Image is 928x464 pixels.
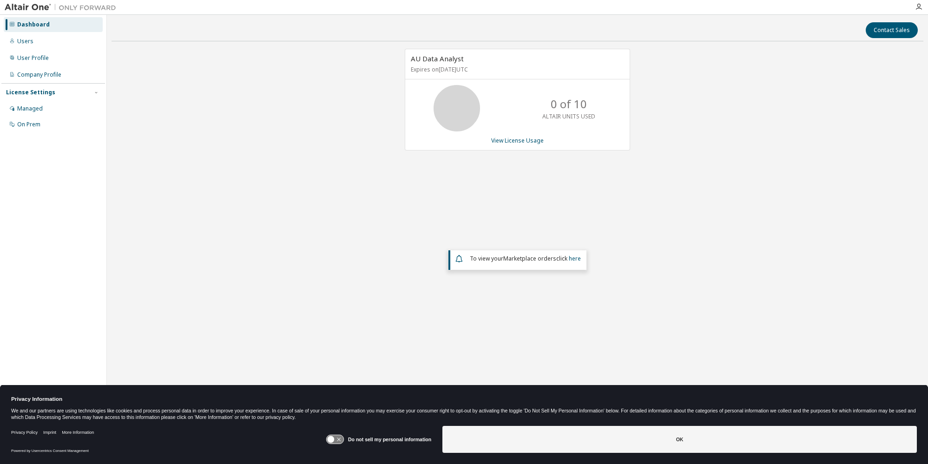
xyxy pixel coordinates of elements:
[17,54,49,62] div: User Profile
[5,3,121,12] img: Altair One
[411,54,464,63] span: AU Data Analyst
[17,121,40,128] div: On Prem
[866,22,918,38] button: Contact Sales
[503,255,556,262] em: Marketplace orders
[17,71,61,78] div: Company Profile
[6,89,55,96] div: License Settings
[17,21,50,28] div: Dashboard
[551,96,587,112] p: 0 of 10
[411,65,622,73] p: Expires on [DATE] UTC
[17,105,43,112] div: Managed
[17,38,33,45] div: Users
[542,112,595,120] p: ALTAIR UNITS USED
[491,137,544,144] a: View License Usage
[470,255,581,262] span: To view your click
[569,255,581,262] a: here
